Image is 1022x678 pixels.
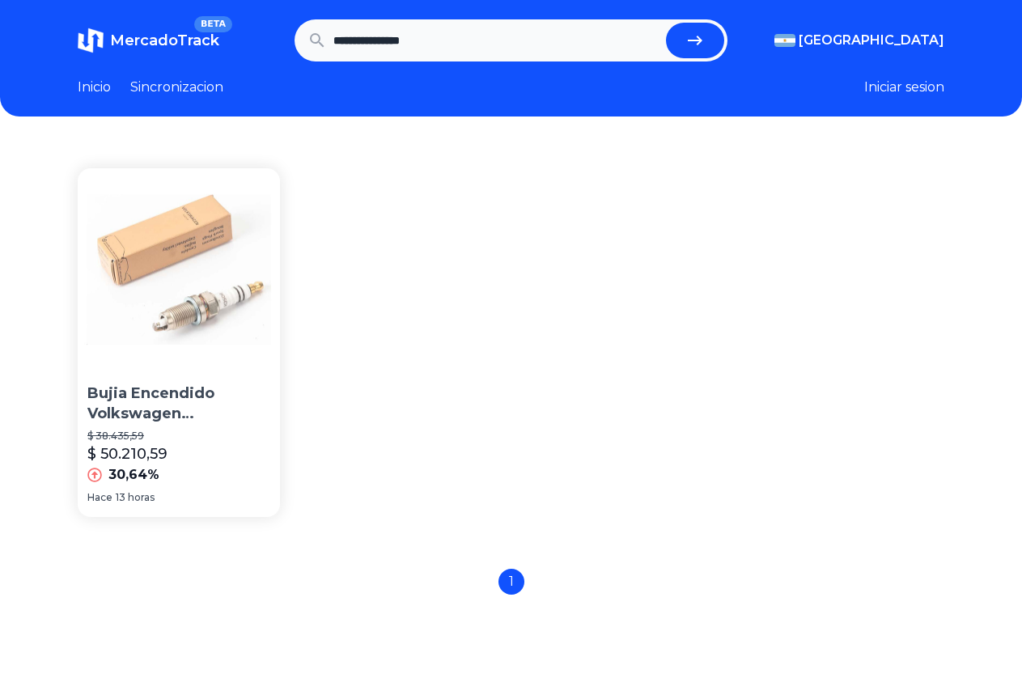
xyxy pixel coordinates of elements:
a: MercadoTrackBETA [78,28,219,53]
button: Iniciar sesion [864,78,944,97]
span: [GEOGRAPHIC_DATA] [799,31,944,50]
p: $ 38.435,59 [87,430,270,443]
span: MercadoTrack [110,32,219,49]
a: Sincronizacion [130,78,223,97]
p: Bujia Encendido Volkswagen 101905601g [87,383,270,424]
span: BETA [194,16,232,32]
img: MercadoTrack [78,28,104,53]
p: 30,64% [108,465,159,485]
span: Hace [87,491,112,504]
img: Argentina [774,34,795,47]
span: 13 horas [116,491,155,504]
a: Bujia Encendido Volkswagen 101905601gBujia Encendido Volkswagen 101905601g$ 38.435,59$ 50.210,593... [78,168,280,517]
p: $ 50.210,59 [87,443,168,465]
a: Inicio [78,78,111,97]
button: [GEOGRAPHIC_DATA] [774,31,944,50]
img: Bujia Encendido Volkswagen 101905601g [78,168,280,371]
